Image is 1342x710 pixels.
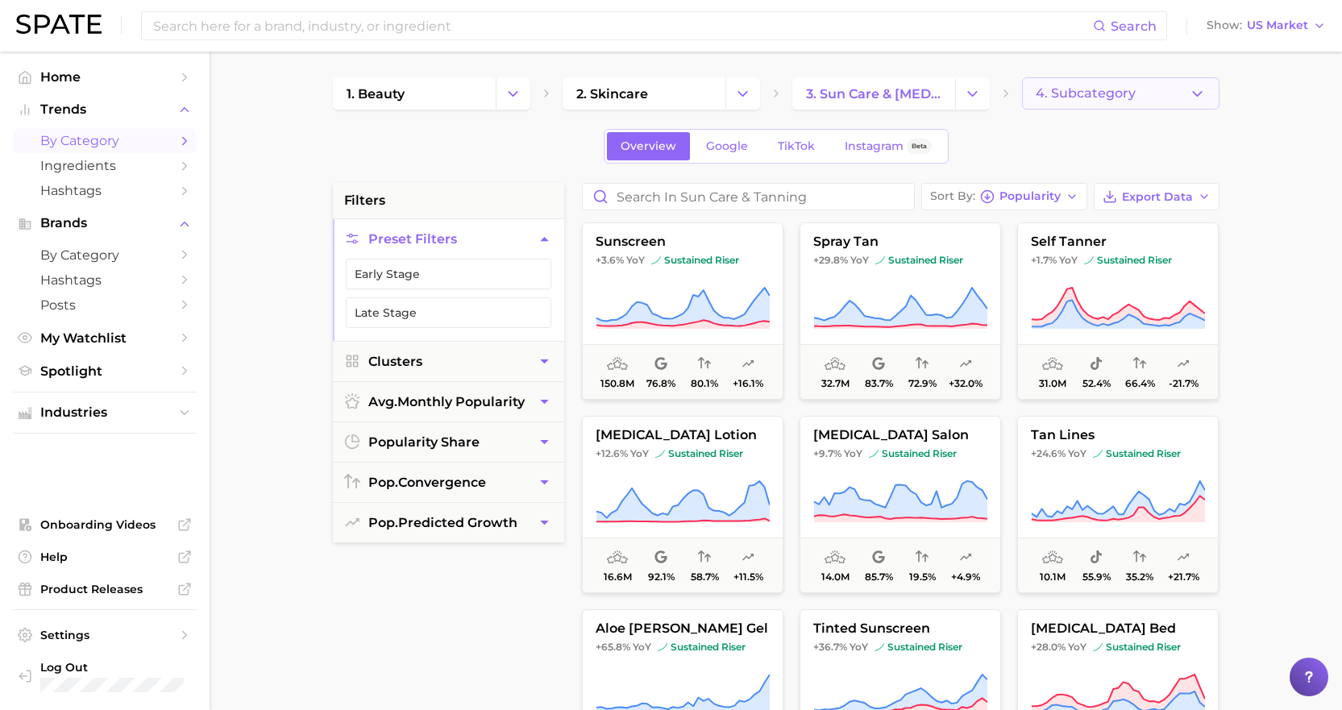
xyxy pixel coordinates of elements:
span: predicted growth [368,515,517,530]
span: Show [1207,21,1242,30]
span: +4.9% [951,571,980,583]
span: average monthly popularity: Very High Popularity [1042,355,1063,374]
span: +36.7% [813,641,847,653]
span: Settings [40,628,169,642]
span: 16.6m [603,571,631,583]
span: popularity share: Google [654,355,667,374]
a: Home [13,64,197,89]
a: by Category [13,243,197,268]
span: spray tan [800,235,1000,249]
img: sustained riser [651,255,661,265]
button: pop.convergence [333,463,564,502]
span: 72.9% [908,378,936,389]
span: YoY [630,447,649,460]
button: sunscreen+3.6% YoYsustained risersustained riser150.8m76.8%80.1%+16.1% [582,222,783,400]
a: 1. beauty [333,77,496,110]
span: by Category [40,133,169,148]
button: Industries [13,401,197,425]
span: by Category [40,247,169,263]
span: convergence [368,475,486,490]
a: Onboarding Videos [13,513,197,537]
img: sustained riser [875,642,884,652]
span: popularity convergence: Very High Convergence [698,355,711,374]
button: Preset Filters [333,219,564,259]
span: popularity convergence: Medium Convergence [698,548,711,567]
a: Ingredients [13,153,197,178]
span: average monthly popularity: Very High Popularity [825,355,846,374]
span: Posts [40,297,169,313]
span: sustained riser [651,254,739,267]
span: Search [1111,19,1157,34]
button: pop.predicted growth [333,503,564,542]
button: avg.monthly popularity [333,382,564,421]
span: 85.7% [864,571,892,583]
img: sustained riser [655,449,665,459]
span: YoY [633,641,651,654]
span: average monthly popularity: High Popularity [1042,548,1063,567]
span: Help [40,550,169,564]
span: Hashtags [40,272,169,288]
span: 52.4% [1082,378,1110,389]
span: 150.8m [600,378,634,389]
span: +9.7% [813,447,841,459]
span: Popularity [999,192,1061,201]
span: Beta [912,139,927,153]
span: +65.8% [596,641,630,653]
span: Ingredients [40,158,169,173]
button: Change Category [725,77,760,110]
span: popularity predicted growth: Likely [742,548,754,567]
button: popularity share [333,422,564,462]
span: popularity share: Google [872,548,885,567]
button: self tanner+1.7% YoYsustained risersustained riser31.0m52.4%66.4%-21.7% [1017,222,1219,400]
span: sustained riser [1084,254,1172,267]
span: US Market [1247,21,1308,30]
span: Overview [621,139,676,153]
a: Product Releases [13,577,197,601]
span: YoY [850,641,868,654]
span: 66.4% [1124,378,1154,389]
span: monthly popularity [368,394,525,409]
span: popularity predicted growth: Uncertain [959,548,972,567]
span: sustained riser [658,641,746,654]
span: sustained riser [869,447,957,460]
span: 55.9% [1082,571,1110,583]
span: My Watchlist [40,330,169,346]
span: popularity convergence: High Convergence [1133,355,1146,374]
span: 1. beauty [347,86,405,102]
span: 92.1% [647,571,674,583]
button: Trends [13,98,197,122]
span: popularity convergence: Very Low Convergence [916,548,929,567]
span: tan lines [1018,428,1218,442]
a: Posts [13,293,197,318]
span: Log Out [40,660,208,675]
button: Sort ByPopularity [921,183,1087,210]
span: 10.1m [1040,571,1066,583]
span: 35.2% [1126,571,1153,583]
span: +3.6% [596,254,624,266]
span: Spotlight [40,363,169,379]
img: sustained riser [875,255,885,265]
span: 2. skincare [576,86,648,102]
span: popularity share [368,434,480,450]
button: ShowUS Market [1203,15,1330,36]
span: Home [40,69,169,85]
button: tan lines+24.6% YoYsustained risersustained riser10.1m55.9%35.2%+21.7% [1017,416,1219,593]
a: TikTok [764,132,829,160]
span: 83.7% [864,378,892,389]
span: average monthly popularity: High Popularity [825,548,846,567]
a: InstagramBeta [831,132,945,160]
span: Brands [40,216,169,230]
span: popularity convergence: High Convergence [916,355,929,374]
span: +32.0% [949,378,983,389]
span: popularity predicted growth: Very Unlikely [1177,355,1190,374]
input: Search here for a brand, industry, or ingredient [152,12,1093,39]
button: Late Stage [346,297,551,328]
span: tinted sunscreen [800,621,1000,636]
span: sunscreen [583,235,783,249]
span: popularity share: Google [654,548,667,567]
span: YoY [850,254,869,267]
a: 3. sun care & [MEDICAL_DATA] [792,77,955,110]
a: Google [692,132,762,160]
span: Trends [40,102,169,117]
span: YoY [1068,447,1086,460]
